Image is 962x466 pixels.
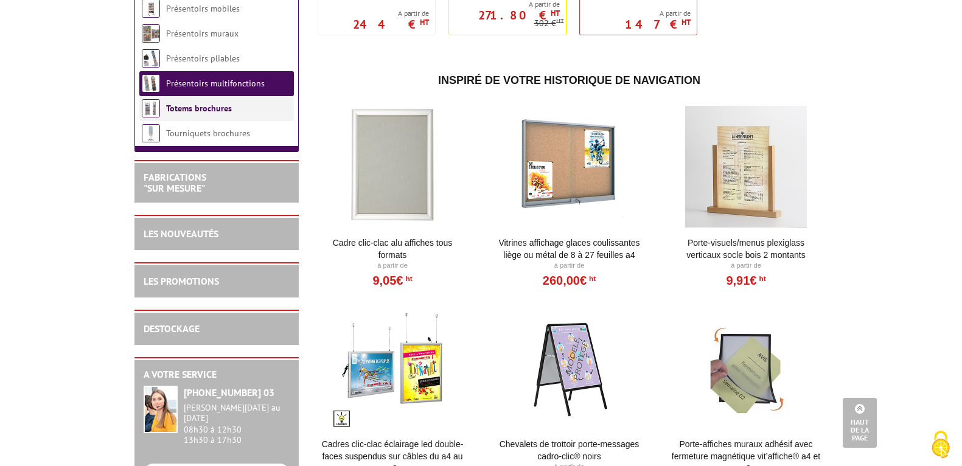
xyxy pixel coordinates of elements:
[166,3,240,14] a: Présentoirs mobiles
[403,274,412,283] sup: HT
[142,24,160,43] img: Présentoirs muraux
[184,386,274,398] strong: [PHONE_NUMBER] 03
[551,8,560,18] sup: HT
[625,21,691,28] p: 147 €
[681,17,691,27] sup: HT
[166,53,240,64] a: Présentoirs pliables
[318,237,468,261] a: Cadre Clic-Clac Alu affiches tous formats
[843,398,877,448] a: Haut de la page
[353,9,429,18] span: A partir de
[144,171,206,194] a: FABRICATIONS"Sur Mesure"
[184,403,290,445] div: 08h30 à 12h30 13h30 à 17h30
[142,99,160,117] img: Totems brochures
[166,28,239,39] a: Présentoirs muraux
[726,277,765,284] a: 9,91€HT
[671,237,821,261] a: Porte-Visuels/Menus Plexiglass Verticaux Socle Bois 2 Montants
[534,19,564,28] p: 302 €
[166,128,250,139] a: Tourniquets brochures
[142,124,160,142] img: Tourniquets brochures
[587,274,596,283] sup: HT
[318,261,468,271] p: À partir de
[494,237,644,261] a: Vitrines affichage glaces coulissantes liège ou métal de 8 à 27 feuilles A4
[420,17,429,27] sup: HT
[166,78,265,89] a: Présentoirs multifonctions
[372,277,412,284] a: 9,05€HT
[756,274,765,283] sup: HT
[671,261,821,271] p: À partir de
[142,49,160,68] img: Présentoirs pliables
[919,425,962,466] button: Cookies (fenêtre modale)
[184,403,290,423] div: [PERSON_NAME][DATE] au [DATE]
[144,228,218,240] a: LES NOUVEAUTÉS
[494,438,644,462] a: Chevalets de trottoir porte-messages Cadro-Clic® Noirs
[144,322,200,335] a: DESTOCKAGE
[353,21,429,28] p: 244 €
[494,261,644,271] p: À partir de
[142,74,160,92] img: Présentoirs multifonctions
[438,74,700,86] span: Inspiré de votre historique de navigation
[543,277,596,284] a: 260,00€HT
[625,9,691,18] span: A partir de
[478,12,560,19] p: 271.80 €
[556,16,564,25] sup: HT
[144,275,219,287] a: LES PROMOTIONS
[144,369,290,380] h2: A votre service
[925,429,956,460] img: Cookies (fenêtre modale)
[144,386,178,433] img: widget-service.jpg
[166,103,232,114] a: Totems brochures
